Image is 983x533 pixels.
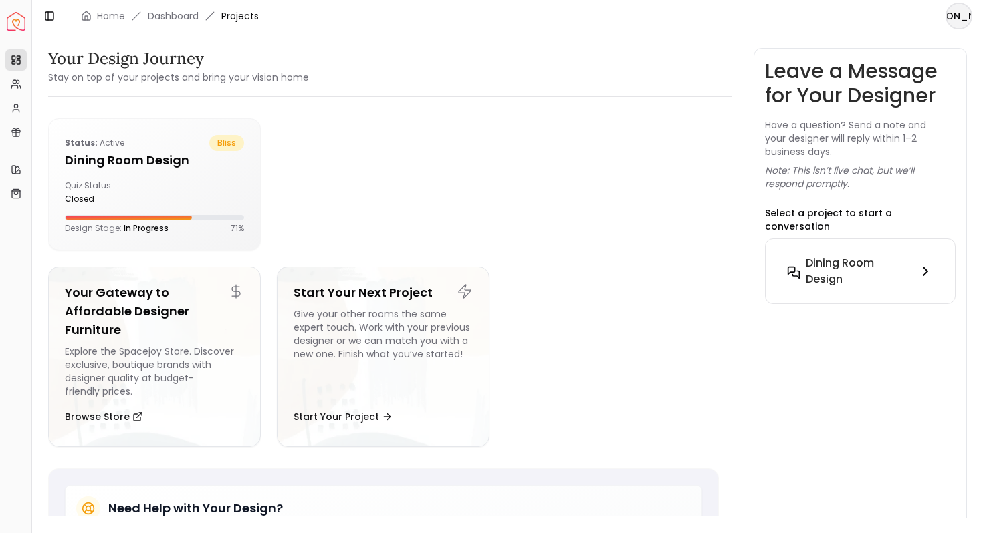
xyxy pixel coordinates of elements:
a: Spacejoy [7,12,25,31]
p: Note: This isn’t live chat, but we’ll respond promptly. [765,164,956,190]
span: In Progress [124,222,169,234]
div: Give your other rooms the same expert touch. Work with your previous designer or we can match you... [294,307,473,398]
h5: Start Your Next Project [294,283,473,302]
p: Select a project to start a conversation [765,206,956,233]
span: [PERSON_NAME] [947,4,971,28]
h6: Dining Room design [806,255,913,287]
img: Spacejoy Logo [7,12,25,31]
small: Stay on top of your projects and bring your vision home [48,71,309,84]
h5: Need Help with Your Design? [108,499,283,518]
b: Status: [65,137,98,148]
p: active [65,135,124,151]
h5: Dining Room design [65,151,244,170]
a: Home [97,9,125,23]
button: Start Your Project [294,403,393,430]
h3: Leave a Message for Your Designer [765,59,956,108]
a: Your Gateway to Affordable Designer FurnitureExplore the Spacejoy Store. Discover exclusive, bout... [48,266,261,447]
p: Have a question? Send a note and your designer will reply within 1–2 business days. [765,118,956,158]
span: Projects [221,9,259,23]
p: 71 % [231,223,244,234]
button: [PERSON_NAME] [946,3,972,29]
h3: Your Design Journey [48,48,309,69]
a: Start Your Next ProjectGive your other rooms the same expert touch. Work with your previous desig... [277,266,489,447]
h5: Your Gateway to Affordable Designer Furniture [65,283,244,339]
div: Explore the Spacejoy Store. Discover exclusive, boutique brands with designer quality at budget-f... [65,345,244,398]
div: closed [65,194,149,204]
button: Dining Room design [776,250,945,293]
nav: breadcrumb [81,9,259,23]
div: Quiz Status: [65,180,149,204]
span: bliss [209,135,244,151]
a: Dashboard [148,9,199,23]
p: Design Stage: [65,223,169,234]
button: Browse Store [65,403,143,430]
